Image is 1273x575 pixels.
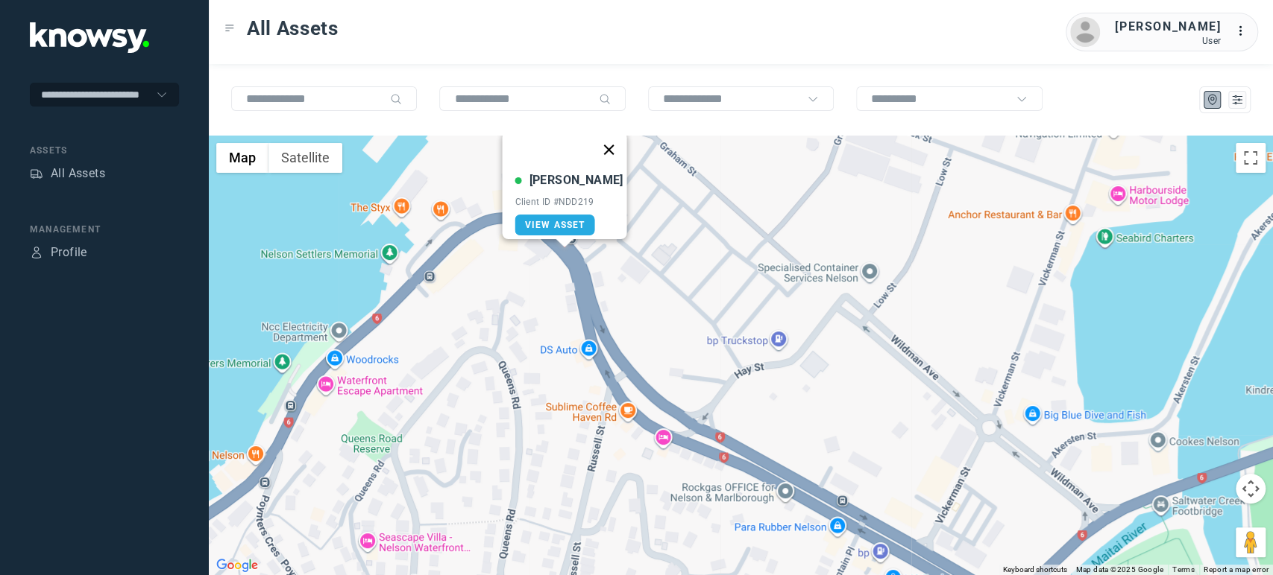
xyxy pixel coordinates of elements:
div: Search [599,93,611,105]
div: Profile [30,246,43,259]
a: Terms (opens in new tab) [1172,565,1195,574]
a: Report a map error [1204,565,1269,574]
img: Application Logo [30,22,149,53]
div: Management [30,223,179,236]
button: Show satellite imagery [268,143,342,173]
div: Assets [30,167,43,180]
button: Toggle fullscreen view [1236,143,1266,173]
div: User [1115,36,1221,46]
img: avatar.png [1070,17,1100,47]
div: All Assets [51,165,105,182]
a: Open this area in Google Maps (opens a new window) [213,556,262,575]
div: Toggle Menu [224,23,235,34]
span: All Assets [247,15,339,42]
button: Close [591,132,626,168]
div: Client ID #NDD219 [515,197,623,207]
div: Search [390,93,402,105]
img: Google [213,556,262,575]
button: Drag Pegman onto the map to open Street View [1236,527,1266,557]
a: AssetsAll Assets [30,165,105,182]
div: [PERSON_NAME] [1115,18,1221,36]
button: Keyboard shortcuts [1002,565,1066,575]
span: Map data ©2025 Google [1075,565,1163,574]
div: : [1236,22,1254,42]
div: Profile [51,244,87,261]
div: List [1230,93,1244,107]
a: ProfileProfile [30,244,87,261]
div: Map [1206,93,1219,107]
button: Show street map [216,143,268,173]
div: Assets [30,144,179,157]
a: View Asset [515,215,594,235]
tspan: ... [1236,25,1251,36]
span: View Asset [524,220,585,230]
button: Map camera controls [1236,474,1266,503]
div: : [1236,22,1254,40]
div: [PERSON_NAME] [529,171,623,189]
